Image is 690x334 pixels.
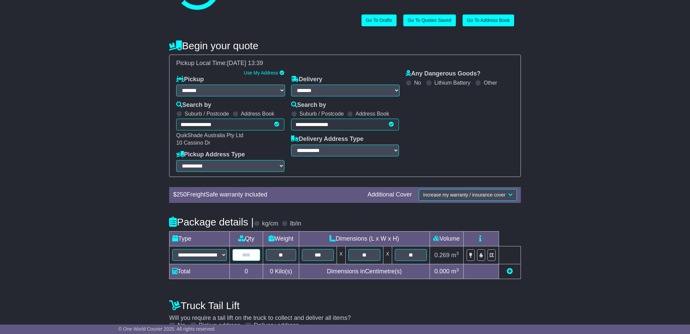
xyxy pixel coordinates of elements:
td: x [383,246,392,264]
label: lb/in [290,220,301,227]
span: © One World Courier 2025. All rights reserved. [118,326,216,332]
label: Suburb / Postcode [185,111,229,117]
label: Pickup Address Type [176,151,245,158]
span: m [451,268,459,275]
sup: 3 [456,267,459,272]
label: No [178,322,185,329]
label: Address Book [355,111,389,117]
div: Additional Cover [364,191,415,199]
sup: 3 [456,251,459,256]
h4: Begin your quote [169,40,521,51]
td: Weight [263,231,299,246]
h4: Package details | [169,216,254,227]
a: Use My Address [244,70,278,75]
span: QuikShade Australia Pty Ltd [176,132,243,138]
label: Pickup [176,76,204,83]
label: kg/cm [262,220,278,227]
span: 0.269 [434,252,449,259]
div: Will you require a tail lift on the truck to collect and deliver all items? [166,296,524,329]
span: 10 Cassino Dr [176,140,210,146]
div: $ FreightSafe warranty included [170,191,364,199]
td: Dimensions (L x W x H) [299,231,430,246]
a: Go To Quotes Saved [403,14,456,26]
label: Any Dangerous Goods? [406,70,480,78]
label: Lithium Battery [434,80,470,86]
td: Dimensions in Centimetre(s) [299,264,430,279]
span: 0 [270,268,273,275]
span: [DATE] 13:39 [227,60,263,66]
label: Delivery Address Type [291,135,364,143]
label: Search by [176,101,211,109]
label: Address Book [241,111,275,117]
span: m [451,252,459,259]
span: Increase my warranty / insurance cover [423,192,505,198]
a: Add new item [507,268,513,275]
label: No [414,80,421,86]
td: 0 [229,264,263,279]
span: 250 [177,191,187,198]
a: Go To Drafts [362,14,397,26]
label: Pickup address [199,322,240,329]
td: Type [169,231,230,246]
td: Total [169,264,230,279]
h4: Truck Tail Lift [169,300,521,311]
label: Suburb / Postcode [300,111,344,117]
td: x [337,246,345,264]
label: Search by [291,101,326,109]
label: Delivery [291,76,322,83]
td: Kilo(s) [263,264,299,279]
span: 0.000 [434,268,449,275]
td: Qty [229,231,263,246]
button: Increase my warranty / insurance cover [419,189,517,201]
label: Other [483,80,497,86]
div: Pickup Local Time: [173,60,517,67]
a: Go To Address Book [463,14,514,26]
td: Volume [430,231,463,246]
label: Delivery address [254,322,299,329]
